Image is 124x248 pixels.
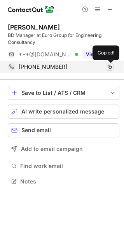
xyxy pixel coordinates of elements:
button: Notes [8,176,119,187]
button: save-profile-one-click [8,86,119,100]
span: Add to email campaign [21,146,83,152]
span: ***@[DOMAIN_NAME] [19,51,72,58]
span: [PHONE_NUMBER] [19,63,67,70]
div: Save to List / ATS / CRM [21,90,106,96]
span: Send email [21,127,51,133]
span: Notes [20,178,116,185]
div: [PERSON_NAME] [8,23,60,31]
img: ContactOut v5.3.10 [8,5,54,14]
span: AI write personalized message [21,108,104,115]
button: Send email [8,123,119,137]
button: AI write personalized message [8,105,119,119]
button: Reveal Button [83,51,114,58]
div: BD Manager at Euro Group for Engineering Consultancy [8,32,119,46]
span: Find work email [20,162,116,169]
button: Add to email campaign [8,142,119,156]
button: Find work email [8,161,119,171]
